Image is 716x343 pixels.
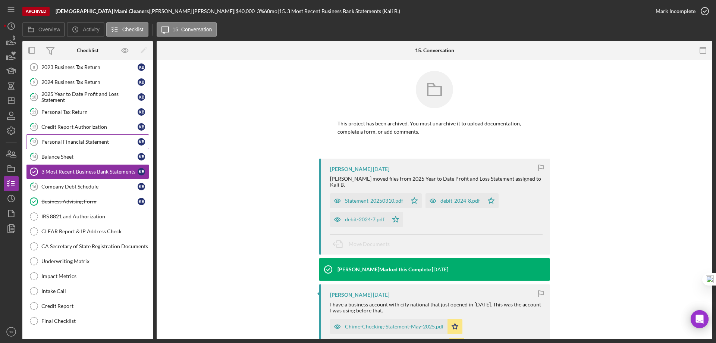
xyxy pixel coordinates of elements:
tspan: 9 [33,79,35,84]
a: 12Credit Report AuthorizationKB [26,119,149,134]
button: Checklist [106,22,148,37]
button: Statement-20250310.pdf [330,193,422,208]
div: K B [138,198,145,205]
div: | 15. 3 Most Recent Business Bank Statements (Kali B.) [277,8,400,14]
div: Underwriting Matrix [41,258,149,264]
text: RK [9,330,14,334]
a: 82023 Business Tax ReturnKB [26,60,149,75]
div: $40,000 [236,8,257,14]
div: K B [138,183,145,190]
button: RK [4,324,19,339]
div: debit-2024-8.pdf [440,198,480,204]
a: 16Company Debt ScheduleKB [26,179,149,194]
button: Chime-Checking-Statement-May-2025.pdf [330,319,462,334]
div: 3 % [257,8,264,14]
time: 2025-09-04 22:12 [432,266,448,272]
tspan: 16 [32,184,37,189]
tspan: 14 [32,154,37,159]
div: [PERSON_NAME] [330,166,372,172]
label: 15. Conversation [173,26,212,32]
a: 92024 Business Tax ReturnKB [26,75,149,90]
div: K B [138,138,145,146]
div: Statement-20250310.pdf [345,198,403,204]
div: K B [138,153,145,160]
a: IRS 8821 and Authorization [26,209,149,224]
div: debit-2024-7.pdf [345,216,384,222]
button: debit-2024-8.pdf [425,193,499,208]
tspan: 11 [32,109,36,114]
button: Move Documents [330,235,397,253]
label: Checklist [122,26,144,32]
time: 2025-09-03 16:21 [373,292,389,298]
div: 60 mo [264,8,277,14]
div: K B [138,78,145,86]
div: K B [138,93,145,101]
div: Mark Incomplete [656,4,695,19]
div: CLEAR Report & IP Address Check [41,228,149,234]
div: Impact Metrics [41,273,149,279]
label: Overview [38,26,60,32]
tspan: 12 [32,124,36,129]
a: Final Checklist [26,314,149,328]
a: CA Secretary of State Registration Documents [26,239,149,254]
div: Business Advising Form [41,199,138,205]
div: Chime-Checking-Statement-May-2025.pdf [345,324,444,330]
a: Intake Call [26,284,149,299]
div: Personal Tax Return [41,109,138,115]
div: 2024 Business Tax Return [41,79,138,85]
div: Checklist [77,47,98,53]
tspan: 8 [33,65,35,69]
div: 15. Conversation [415,47,454,53]
div: [PERSON_NAME] Marked this Complete [337,266,431,272]
a: 13Personal Financial StatementKB [26,134,149,149]
div: Credit Report [41,303,149,309]
div: I have a business account with city national that just opened in [DATE]. This was the account I w... [330,302,543,314]
span: Move Documents [349,241,390,247]
time: 2025-09-04 22:18 [373,166,389,172]
div: Final Checklist [41,318,149,324]
p: This project has been archived. You must unarchive it to upload documentation, complete a form, o... [337,119,531,136]
a: Business Advising FormKB [26,194,149,209]
div: 3 Most Recent Business Bank Statements [41,169,138,175]
div: K B [138,108,145,116]
div: | [56,8,150,14]
div: K B [138,123,145,131]
label: Activity [83,26,99,32]
a: Underwriting Matrix [26,254,149,269]
div: Personal Financial Statement [41,139,138,145]
div: 2023 Business Tax Return [41,64,138,70]
a: 3 Most Recent Business Bank StatementsKB [26,164,149,179]
div: [PERSON_NAME] [PERSON_NAME] | [150,8,236,14]
a: CLEAR Report & IP Address Check [26,224,149,239]
a: 102025 Year to Date Profit and Loss StatementKB [26,90,149,105]
b: [DEMOGRAPHIC_DATA] Mami Cleaners [56,8,149,14]
button: Overview [22,22,65,37]
a: Impact Metrics [26,269,149,284]
a: 11Personal Tax ReturnKB [26,105,149,119]
a: Credit Report [26,299,149,314]
button: Mark Incomplete [648,4,712,19]
button: debit-2024-7.pdf [330,212,403,227]
div: 2025 Year to Date Profit and Loss Statement [41,91,138,103]
div: CA Secretary of State Registration Documents [41,243,149,249]
div: [PERSON_NAME] moved files from 2025 Year to Date Profit and Loss Statement assigned to Kali B. [330,176,543,188]
div: Credit Report Authorization [41,124,138,130]
div: K B [138,63,145,71]
tspan: 10 [32,94,37,99]
button: Activity [67,22,104,37]
div: Open Intercom Messenger [691,310,709,328]
div: [PERSON_NAME] [330,292,372,298]
div: Intake Call [41,288,149,294]
button: 15. Conversation [157,22,217,37]
tspan: 13 [32,139,36,144]
div: IRS 8821 and Authorization [41,213,149,219]
div: K B [138,168,145,175]
a: 14Balance SheetKB [26,149,149,164]
div: Company Debt Schedule [41,184,138,190]
img: one_i.png [706,275,714,283]
div: Balance Sheet [41,154,138,160]
div: Archived [22,7,50,16]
